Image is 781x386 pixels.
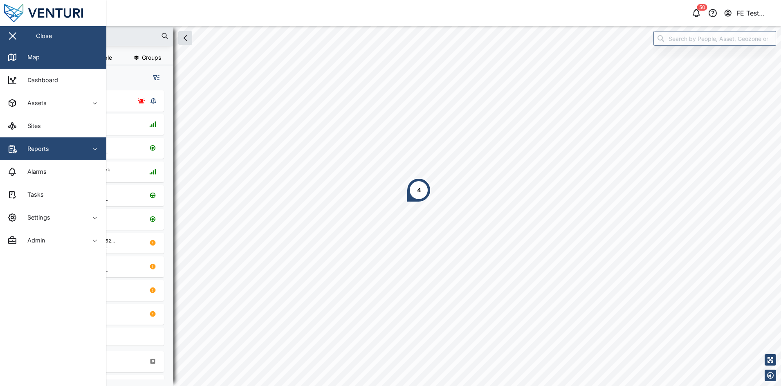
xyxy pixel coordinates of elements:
[406,178,431,202] div: Map marker
[26,26,781,386] canvas: Map
[736,8,774,18] div: FE Test Admin
[21,99,47,108] div: Assets
[36,31,52,40] div: Close
[21,236,45,245] div: Admin
[723,7,774,19] button: FE Test Admin
[21,190,44,199] div: Tasks
[4,4,110,22] img: Main Logo
[21,213,50,222] div: Settings
[697,4,707,11] div: 50
[21,167,47,176] div: Alarms
[21,144,49,153] div: Reports
[653,31,776,46] input: Search by People, Asset, Geozone or Place
[21,121,41,130] div: Sites
[21,53,40,62] div: Map
[142,55,161,61] span: Groups
[417,186,421,195] div: 4
[21,76,58,85] div: Dashboard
